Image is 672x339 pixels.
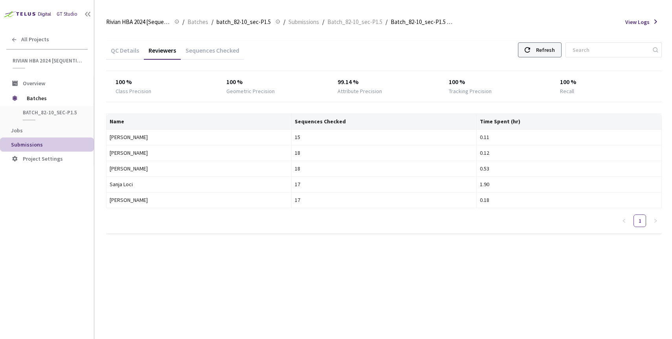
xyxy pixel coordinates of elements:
div: 100 % [116,77,208,87]
a: Batches [186,17,210,26]
li: Next Page [649,214,662,227]
a: 1 [634,215,646,227]
li: / [386,17,387,27]
span: Batch_82-10_sec-P1.5 QC - [DATE] [391,17,454,27]
li: / [322,17,324,27]
span: Overview [23,80,45,87]
div: 100 % [560,77,653,87]
div: Sequences Checked [181,46,244,60]
a: Batch_82-10_sec-P1.5 [326,17,384,26]
li: Previous Page [618,214,630,227]
span: Submissions [288,17,319,27]
div: 0.11 [480,133,658,141]
div: 100 % [226,77,319,87]
th: Sequences Checked [292,114,477,130]
button: right [649,214,662,227]
div: [PERSON_NAME] [110,148,288,157]
div: 100 % [449,77,542,87]
div: Recall [560,87,574,95]
a: Submissions [287,17,321,26]
div: 17 [295,196,473,204]
span: Submissions [11,141,43,148]
span: Rivian HBA 2024 [Sequential] [13,57,83,64]
li: / [283,17,285,27]
div: Reviewers [144,46,181,60]
div: 15 [295,133,473,141]
span: batch_82-10_sec-P1.5 [23,109,81,116]
div: [PERSON_NAME] [110,164,288,173]
div: QC Details [106,46,144,60]
div: Class Precision [116,87,151,95]
span: batch_82-10_sec-P1.5 [217,17,271,27]
th: Time Spent (hr) [477,114,662,130]
span: left [622,218,626,223]
span: Project Settings [23,155,63,162]
div: Sanja Loci [110,180,288,189]
span: All Projects [21,36,49,43]
div: 0.12 [480,148,658,157]
div: 18 [295,164,473,173]
span: Jobs [11,127,23,134]
div: Geometric Precision [226,87,275,95]
button: left [618,214,630,227]
div: [PERSON_NAME] [110,133,288,141]
li: / [182,17,184,27]
div: 0.18 [480,196,658,204]
span: Batches [187,17,208,27]
span: Batch_82-10_sec-P1.5 [327,17,382,27]
span: right [653,218,658,223]
div: 17 [295,180,473,189]
div: GT Studio [57,10,77,18]
div: 1.90 [480,180,658,189]
span: View Logs [625,18,650,26]
span: Rivian HBA 2024 [Sequential] [106,17,170,27]
input: Search [568,43,652,57]
div: 18 [295,148,473,157]
li: / [211,17,213,27]
th: Name [106,114,292,130]
div: Attribute Precision [338,87,382,95]
div: Tracking Precision [449,87,492,95]
div: 0.53 [480,164,658,173]
div: 99.14 % [338,77,430,87]
span: Batches [27,90,81,106]
div: [PERSON_NAME] [110,196,288,204]
div: Refresh [536,43,555,57]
